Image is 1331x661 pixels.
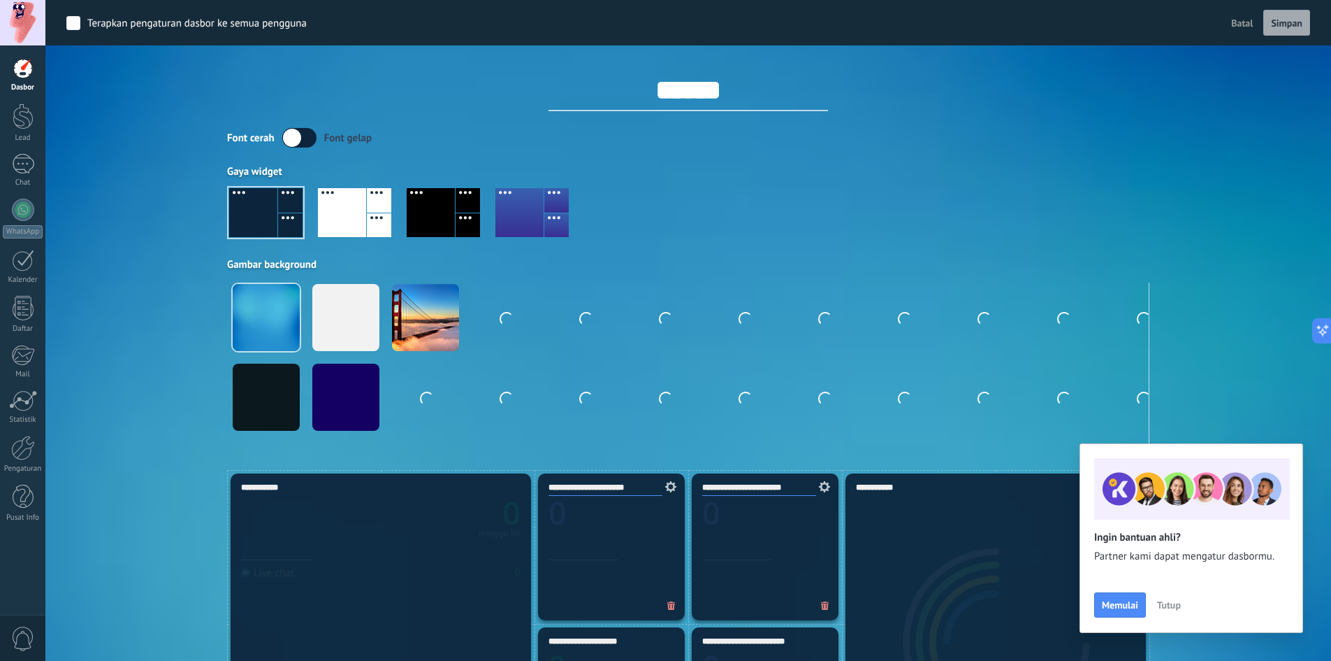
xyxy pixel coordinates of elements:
[1263,10,1310,36] button: Simpan
[87,17,307,31] div: Terapkan pengaturan dasbor ke semua pengguna
[1271,18,1302,28] span: Simpan
[1231,17,1253,29] span: Batal
[1094,592,1146,618] button: Memulai
[1151,595,1187,616] button: Tutup
[324,132,372,145] div: Font gelap
[3,276,43,285] div: Kalender
[3,370,43,379] div: Mail
[3,513,43,523] div: Pusat Info
[1225,13,1258,34] button: Batal
[3,415,43,425] div: Statistik
[3,134,43,143] div: Lead
[3,83,43,92] div: Dasbor
[3,464,43,474] div: Pengaturan
[1157,600,1181,610] span: Tutup
[1094,531,1288,544] h2: Ingin bantuan ahli?
[1094,550,1288,564] span: Partner kami dapat mengatur dasbormu.
[227,165,1149,178] div: Gaya widget
[1102,600,1138,610] span: Memulai
[227,258,1149,271] div: Gambar background
[3,225,43,239] div: WhatsApp
[3,178,43,187] div: Chat
[3,325,43,334] div: Daftar
[227,132,275,145] div: Font cerah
